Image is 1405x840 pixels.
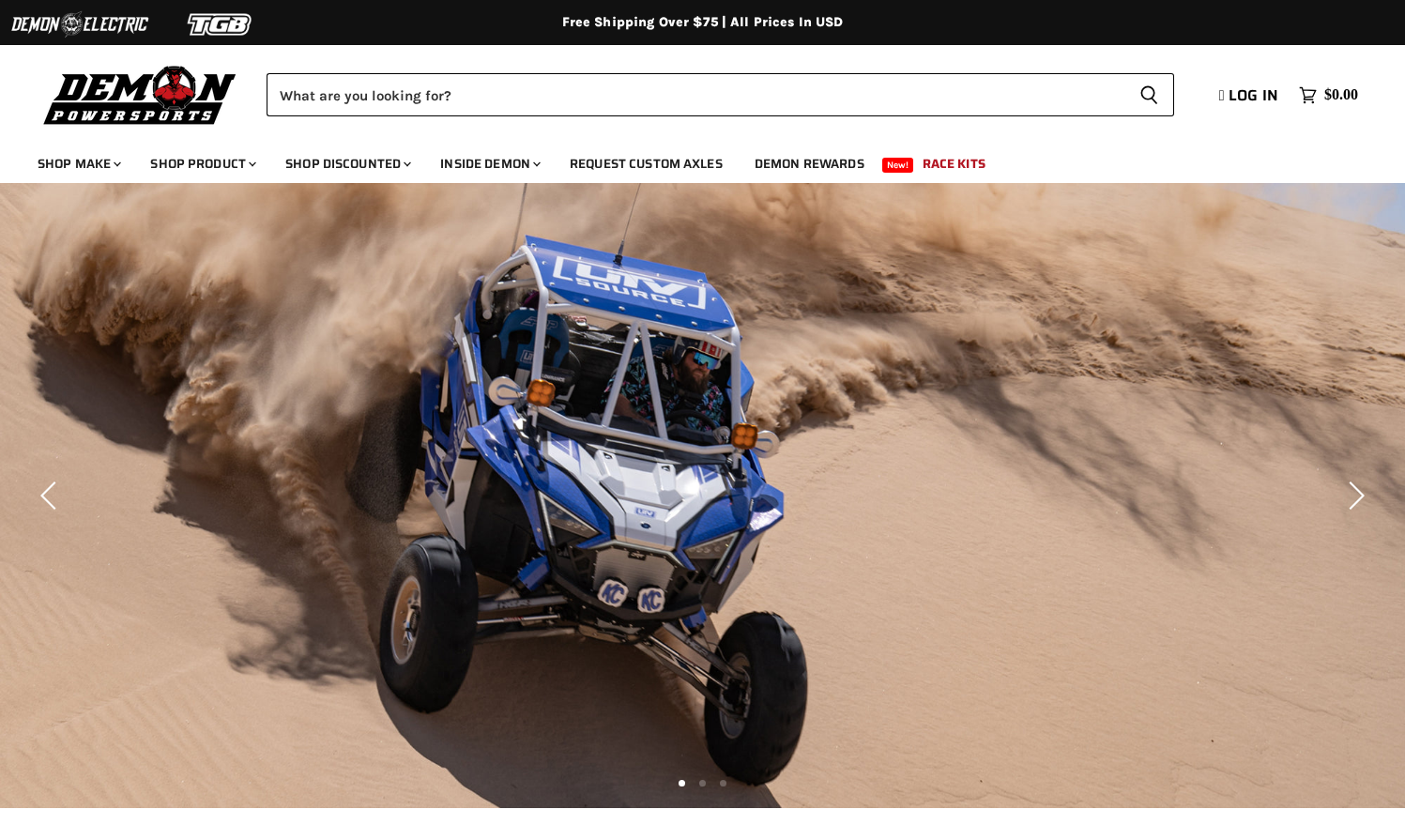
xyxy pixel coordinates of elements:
a: Log in [1211,87,1290,104]
li: Page dot 2 [699,780,706,787]
a: Race Kits [909,145,1000,183]
button: Previous [33,477,70,514]
a: Request Custom Axles [556,145,737,183]
a: Shop Make [23,145,132,183]
img: TGB Logo 2 [150,7,291,42]
a: Shop Discounted [271,145,422,183]
a: Demon Rewards [741,145,878,183]
a: $0.00 [1290,82,1367,109]
img: Demon Electric Logo 2 [9,7,150,42]
ul: Main menu [23,137,1353,183]
span: Log in [1229,84,1278,107]
img: Demon Powersports [38,61,243,128]
li: Page dot 3 [720,780,726,787]
span: $0.00 [1324,86,1358,104]
a: Shop Product [136,145,267,183]
span: New! [882,158,914,173]
button: Search [1124,73,1174,116]
form: Product [267,73,1174,116]
button: Next [1335,477,1372,514]
li: Page dot 1 [679,780,685,787]
input: Search [267,73,1124,116]
a: Inside Demon [426,145,552,183]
